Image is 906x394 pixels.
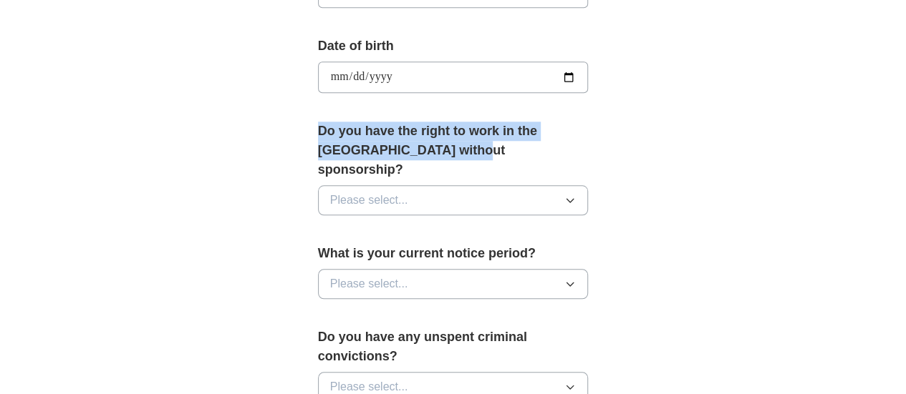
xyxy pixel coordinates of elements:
span: Please select... [330,275,408,292]
button: Please select... [318,269,589,299]
button: Please select... [318,185,589,215]
label: What is your current notice period? [318,244,589,263]
label: Date of birth [318,36,589,56]
span: Please select... [330,192,408,209]
label: Do you have the right to work in the [GEOGRAPHIC_DATA] without sponsorship? [318,122,589,179]
label: Do you have any unspent criminal convictions? [318,327,589,366]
